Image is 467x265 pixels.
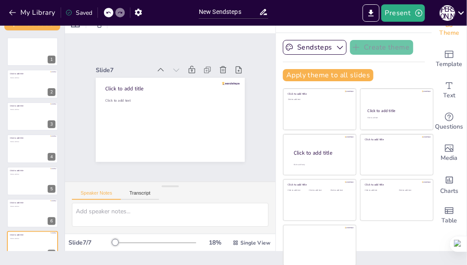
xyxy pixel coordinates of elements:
div: 7 [7,231,58,260]
div: 5 [7,167,58,195]
button: My Library [6,6,59,20]
span: Click to add text [10,206,19,208]
span: Click to add title [10,72,23,75]
div: Slide 7 / 7 [68,238,113,247]
div: Add text boxes [432,75,467,106]
div: Click to add body [294,163,348,166]
div: Click to add text [367,117,425,119]
div: Click to add title [288,92,350,96]
button: Export to PowerPoint [363,4,379,22]
span: Questions [435,122,464,132]
div: 6 [48,217,55,225]
div: Click to add text [331,189,350,192]
button: Create theme [350,40,413,55]
div: Slide 7 [96,66,151,74]
div: 4 [48,153,55,161]
div: Click to add title [368,108,425,113]
button: Speaker Notes [72,190,121,200]
button: Sendsteps [283,40,347,55]
button: Apply theme to all slides [283,69,373,81]
span: Click to add title [10,202,23,204]
span: Text [443,91,455,100]
div: Click to add text [288,99,350,101]
span: Click to add title [10,137,23,139]
span: Click to add text [10,76,19,78]
div: І [PERSON_NAME] [440,5,455,21]
span: Click to add title [105,85,144,93]
div: 18 % [205,238,226,247]
button: Transcript [121,190,159,200]
div: 1 [48,56,55,63]
div: Add a table [432,200,467,231]
div: 5 [48,185,55,193]
span: Click to add text [10,238,19,240]
div: Add charts and graphs [432,169,467,200]
div: 2 [48,88,55,96]
div: Click to add title [294,149,349,156]
span: Click to add text [10,173,19,175]
div: 2 [7,70,58,98]
button: Present [381,4,425,22]
div: 4 [7,134,58,163]
div: 7 [48,250,55,258]
div: Change the overall theme [432,12,467,43]
span: Click to add text [105,98,130,103]
span: Click to add title [10,169,23,172]
button: І [PERSON_NAME] [440,4,455,22]
span: Table [441,216,457,225]
input: Insert title [199,6,259,18]
span: Charts [440,186,458,196]
div: Click to add text [309,189,329,192]
div: Add ready made slides [432,43,467,75]
div: 6 [7,199,58,228]
span: Click to add text [10,141,19,143]
div: Click to add title [365,138,427,141]
span: Template [436,60,463,69]
div: Click to add title [288,183,350,186]
span: Media [441,153,458,163]
div: Saved [65,9,92,17]
span: Theme [439,28,459,38]
div: Click to add text [399,189,426,192]
div: 1 [7,37,58,66]
span: Click to add title [10,234,23,236]
div: Click to add title [365,183,427,186]
span: Click to add text [10,109,19,111]
div: 3 [7,102,58,131]
div: Click to add text [365,189,392,192]
div: Click to add text [288,189,308,192]
span: Single View [240,239,270,246]
span: Click to add title [10,104,23,107]
div: Add images, graphics, shapes or video [432,137,467,169]
div: 3 [48,120,55,128]
div: Get real-time input from your audience [432,106,467,137]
